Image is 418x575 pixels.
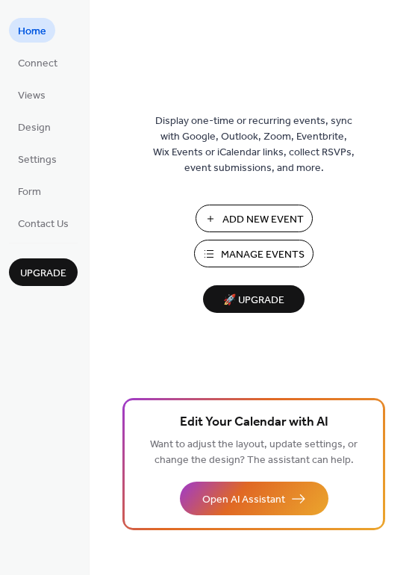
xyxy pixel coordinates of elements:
[153,114,355,176] span: Display one-time or recurring events, sync with Google, Outlook, Zoom, Eventbrite, Wix Events or ...
[9,146,66,171] a: Settings
[18,184,41,200] span: Form
[9,18,55,43] a: Home
[221,247,305,263] span: Manage Events
[222,212,304,228] span: Add New Event
[18,24,46,40] span: Home
[9,82,54,107] a: Views
[196,205,313,232] button: Add New Event
[20,266,66,282] span: Upgrade
[9,258,78,286] button: Upgrade
[203,285,305,313] button: 🚀 Upgrade
[18,56,57,72] span: Connect
[180,412,328,433] span: Edit Your Calendar with AI
[18,217,69,232] span: Contact Us
[9,50,66,75] a: Connect
[18,88,46,104] span: Views
[212,290,296,311] span: 🚀 Upgrade
[9,178,50,203] a: Form
[9,114,60,139] a: Design
[9,211,78,235] a: Contact Us
[194,240,313,267] button: Manage Events
[202,492,285,508] span: Open AI Assistant
[18,120,51,136] span: Design
[18,152,57,168] span: Settings
[180,482,328,515] button: Open AI Assistant
[150,435,358,470] span: Want to adjust the layout, update settings, or change the design? The assistant can help.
